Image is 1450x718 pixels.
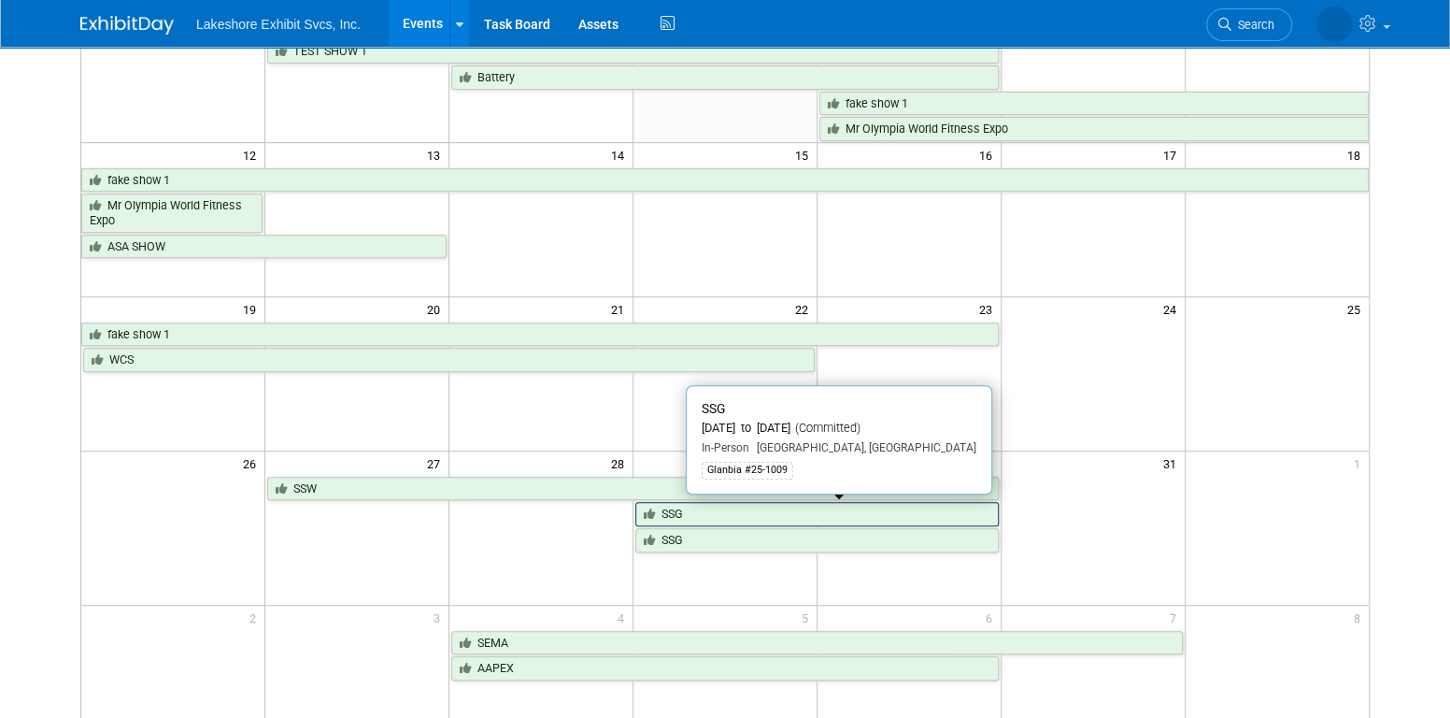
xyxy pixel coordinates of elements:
span: 22 [793,297,817,321]
a: Mr Olympia World Fitness Expo [819,117,1369,141]
span: 31 [1161,452,1185,475]
img: ExhibitDay [80,16,174,35]
a: TEST SHOW 1 [267,39,998,64]
a: AAPEX [451,656,999,681]
span: 12 [241,143,264,166]
a: fake show 1 [81,323,999,347]
span: 16 [977,143,1001,166]
a: Mr Olympia World Fitness Expo [81,194,263,232]
span: 25 [1345,297,1369,321]
a: Battery [451,65,999,90]
span: 23 [977,297,1001,321]
a: SEMA [451,631,1182,655]
span: 2 [248,606,264,629]
a: ASA SHOW [81,235,447,259]
div: [DATE] to [DATE] [702,421,976,437]
span: 18 [1345,143,1369,166]
span: 15 [793,143,817,166]
span: [GEOGRAPHIC_DATA], [GEOGRAPHIC_DATA] [749,441,976,454]
a: WCS [83,348,815,372]
a: SSW [267,477,998,501]
span: 14 [609,143,633,166]
span: 20 [425,297,448,321]
span: 6 [984,606,1001,629]
span: 4 [616,606,633,629]
span: 24 [1161,297,1185,321]
span: Lakeshore Exhibit Svcs, Inc. [196,17,361,32]
a: Search [1206,8,1292,41]
span: Search [1231,18,1274,32]
span: SSG [702,401,725,416]
span: 27 [425,452,448,475]
a: fake show 1 [81,168,1369,193]
span: 19 [241,297,264,321]
span: 5 [800,606,817,629]
span: 26 [241,452,264,475]
span: 1 [1352,452,1369,475]
a: fake show 1 [819,92,1369,116]
a: SSG [635,502,999,526]
span: 21 [609,297,633,321]
span: In-Person [702,441,749,454]
a: SSG [635,528,999,553]
img: MICHELLE MOYA [1316,7,1352,42]
span: 13 [425,143,448,166]
span: 8 [1352,606,1369,629]
div: Glanbia #25-1009 [702,462,793,479]
span: 7 [1168,606,1185,629]
span: 3 [432,606,448,629]
span: 17 [1161,143,1185,166]
span: (Committed) [790,421,860,435]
